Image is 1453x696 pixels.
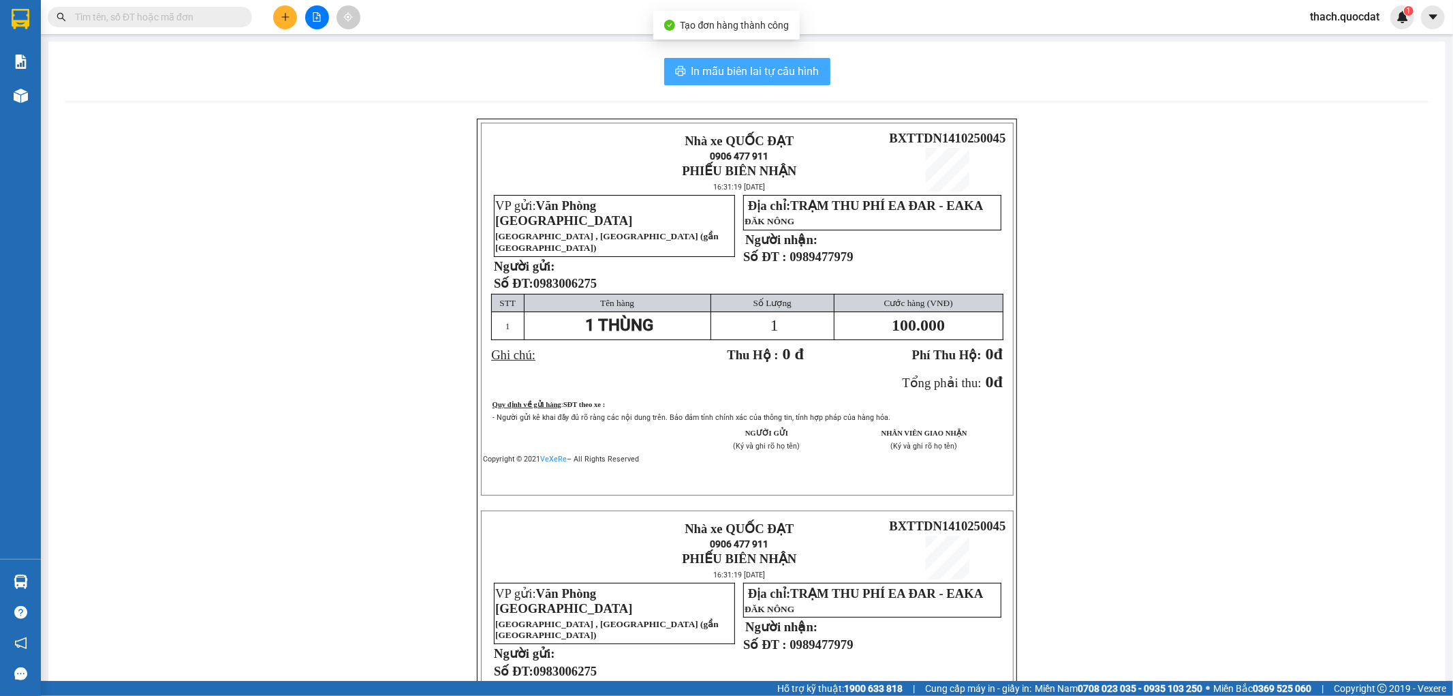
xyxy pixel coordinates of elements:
[1404,6,1413,16] sup: 1
[343,12,353,22] span: aim
[889,519,1005,533] span: BXTTDN1410250045
[14,606,27,619] span: question-circle
[745,604,794,614] span: ĐĂK NÔNG
[75,10,236,25] input: Tìm tên, số ĐT hoặc mã đơn
[533,276,597,290] span: 0983006275
[994,373,1003,391] span: đ
[1406,6,1411,16] span: 1
[912,345,1003,363] strong: đ
[790,198,983,213] span: TRẠM THU PHÍ EA ĐAR - EAKA
[727,348,778,362] span: Thu Hộ :
[743,249,787,264] strong: Số ĐT :
[499,298,516,308] span: STT
[743,637,787,652] strong: Số ĐT :
[1253,683,1311,694] strong: 0369 525 060
[493,401,561,408] span: Quy định về gửi hàng
[783,345,804,363] span: 0 đ
[745,620,817,634] strong: Người nhận:
[561,401,606,408] span: :
[281,12,290,22] span: plus
[493,413,891,422] span: - Người gửi kê khai đầy đủ rõ ràng các nội dung trên. Bảo đảm tính chính xác của thông tin, tính ...
[495,231,719,253] span: [GEOGRAPHIC_DATA] , [GEOGRAPHIC_DATA] (gần [GEOGRAPHIC_DATA])
[585,316,653,335] span: 1 THÙNG
[902,376,981,390] span: Tổng phải thu:
[14,55,28,69] img: solution-icon
[748,198,984,213] span: Địa chỉ:
[104,12,142,57] strong: Nhà xe QUỐC ĐẠT
[495,586,632,616] span: Văn Phòng [GEOGRAPHIC_DATA]
[1396,11,1409,23] img: icon-new-feature
[1206,686,1210,691] span: ⚪️
[1078,683,1202,694] strong: 0708 023 035 - 0935 103 250
[14,89,28,103] img: warehouse-icon
[312,12,322,22] span: file-add
[790,637,853,652] span: 0989477979
[777,681,903,696] span: Hỗ trợ kỹ thuật:
[12,9,29,29] img: logo-vxr
[912,348,982,362] span: Phí Thu Hộ:
[563,401,606,408] strong: SĐT theo xe :
[745,429,788,437] strong: NGƯỜI GỬI
[1377,684,1387,693] span: copyright
[1035,681,1202,696] span: Miền Nam
[889,131,1005,145] span: BXTTDN1410250045
[505,321,510,331] span: 1
[495,198,632,228] span: VP gửi:
[790,586,983,601] span: TRẠM THU PHÍ EA ĐAR - EAKA
[691,63,819,80] span: In mẫu biên lai tự cấu hình
[675,65,686,78] span: printer
[745,216,794,226] span: ĐĂK NÔNG
[14,575,28,589] img: warehouse-icon
[682,551,796,566] strong: PHIẾU BIÊN NHẬN
[14,667,27,680] span: message
[495,198,632,228] span: Văn Phòng [GEOGRAPHIC_DATA]
[753,298,792,308] span: Số Lượng
[337,5,360,29] button: aim
[494,276,597,290] strong: Số ĐT:
[986,345,994,363] span: 0
[884,298,953,308] span: Cước hàng (VNĐ)
[664,20,675,31] span: check-circle
[1427,11,1439,23] span: caret-down
[1421,5,1445,29] button: caret-down
[495,586,632,616] span: VP gửi:
[713,571,765,579] span: 16:31:19 [DATE]
[925,681,1031,696] span: Cung cấp máy in - giấy in:
[685,521,794,536] strong: Nhà xe QUỐC ĐẠT
[6,59,101,106] img: logo
[881,429,967,437] strong: NHÂN VIÊN GIAO NHẬN
[986,373,994,391] span: 0
[1322,681,1324,696] span: |
[664,58,830,85] button: printerIn mẫu biên lai tự cấu hình
[540,455,567,464] a: VeXeRe
[144,91,261,106] span: BXTTDN1410250043
[600,298,634,308] span: Tên hàng
[495,619,719,641] span: [GEOGRAPHIC_DATA] , [GEOGRAPHIC_DATA] (gần [GEOGRAPHIC_DATA])
[713,183,765,192] span: 16:31:19 [DATE]
[748,586,984,601] span: Địa chỉ:
[273,5,297,29] button: plus
[790,249,853,264] span: 0989477979
[494,664,597,678] strong: Số ĐT:
[733,442,800,451] span: (Ký và ghi rõ họ tên)
[710,151,768,162] span: 0906 477 911
[913,681,915,696] span: |
[494,646,554,661] strong: Người gửi:
[770,316,779,334] span: 1
[488,525,584,573] img: logo
[1299,8,1390,25] span: thach.quocdat
[844,683,903,694] strong: 1900 633 818
[57,12,66,22] span: search
[891,442,958,451] span: (Ký và ghi rõ họ tên)
[682,164,796,178] strong: PHIẾU BIÊN NHẬN
[533,664,597,678] span: 0983006275
[494,259,554,273] strong: Người gửi:
[305,5,329,29] button: file-add
[745,232,817,247] strong: Người nhận:
[483,455,639,464] span: Copyright © 2021 – All Rights Reserved
[685,134,794,148] strong: Nhà xe QUỐC ĐẠT
[14,637,27,650] span: notification
[103,87,143,132] strong: PHIẾU BIÊN NHẬN
[710,539,768,549] span: 0906 477 911
[491,348,535,362] span: Ghi chú:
